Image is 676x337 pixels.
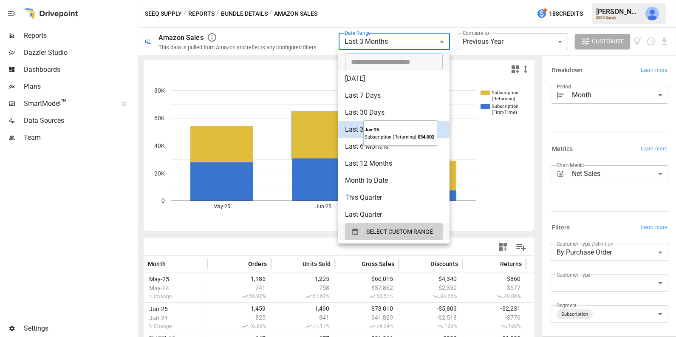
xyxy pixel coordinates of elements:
li: Last 30 Days [338,104,450,121]
li: Month to Date [338,172,450,189]
li: Last Quarter [338,206,450,223]
li: [DATE] [338,70,450,87]
span: SELECT CUSTOM RANGE [366,227,433,237]
li: This Quarter [338,189,450,206]
li: Last 3 Months [338,121,450,138]
li: Last 12 Months [338,155,450,172]
button: SELECT CUSTOM RANGE [345,223,443,240]
li: Last 7 Days [338,87,450,104]
li: Last 6 Months [338,138,450,155]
